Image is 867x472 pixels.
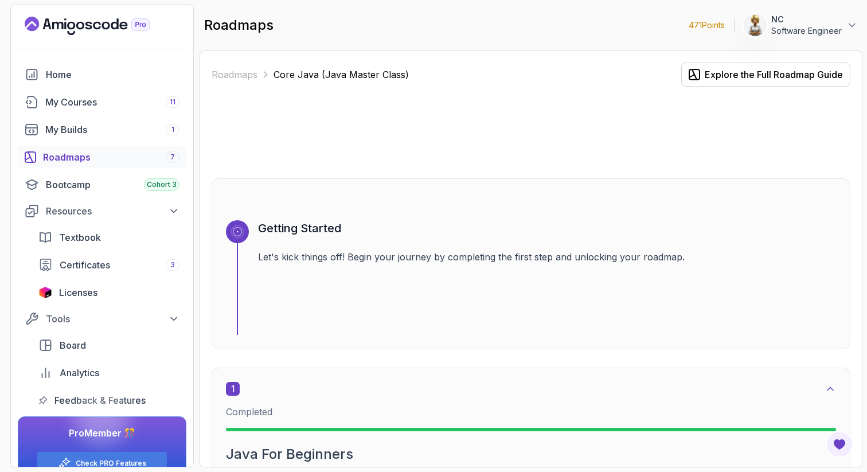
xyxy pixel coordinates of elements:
span: 1 [171,125,174,134]
a: courses [18,91,186,114]
span: Textbook [59,231,101,244]
div: Home [46,68,179,81]
a: Check PRO Features [76,459,146,468]
p: Let's kick things off! Begin your journey by completing the first step and unlocking your roadmap. [258,250,836,264]
span: 1 [226,382,240,396]
p: Software Engineer [771,25,842,37]
span: 11 [170,97,175,107]
div: My Courses [45,95,179,109]
div: Explore the Full Roadmap Guide [705,68,843,81]
p: 471 Points [689,19,725,31]
div: Tools [46,312,179,326]
span: Board [60,338,86,352]
h3: Getting Started [258,220,836,236]
span: Feedback & Features [54,393,146,407]
a: roadmaps [18,146,186,169]
span: 7 [170,153,175,162]
p: NC [771,14,842,25]
a: feedback [32,389,186,412]
a: analytics [32,361,186,384]
button: Tools [18,309,186,329]
button: user profile imageNCSoftware Engineer [744,14,858,37]
a: licenses [32,281,186,304]
h2: roadmaps [204,16,274,34]
span: Cohort 3 [147,180,177,189]
h2: Java For Beginners [226,445,836,463]
div: My Builds [45,123,179,136]
span: Licenses [59,286,97,299]
a: board [32,334,186,357]
a: builds [18,118,186,141]
button: Explore the Full Roadmap Guide [681,63,850,87]
span: 3 [170,260,175,270]
p: Core Java (Java Master Class) [274,68,409,81]
a: bootcamp [18,173,186,196]
span: Certificates [60,258,110,272]
div: Bootcamp [46,178,179,192]
img: user profile image [744,14,766,36]
img: jetbrains icon [38,287,52,298]
a: certificates [32,253,186,276]
a: Roadmaps [212,68,257,81]
button: Open Feedback Button [826,431,853,458]
div: Resources [46,204,179,218]
a: home [18,63,186,86]
div: Roadmaps [43,150,179,164]
span: Analytics [60,366,99,380]
a: textbook [32,226,186,249]
button: Resources [18,201,186,221]
a: Landing page [25,17,176,35]
span: Completed [226,406,272,418]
